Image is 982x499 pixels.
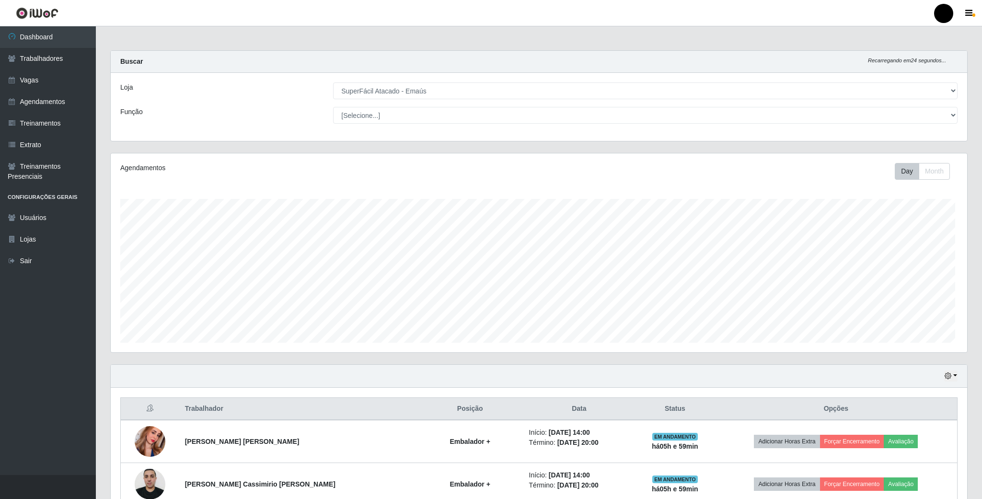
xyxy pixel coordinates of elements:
img: CoreUI Logo [16,7,58,19]
strong: Embalador + [450,438,490,445]
div: First group [895,163,950,180]
img: 1744290479974.jpeg [135,414,165,469]
span: EM ANDAMENTO [652,433,698,441]
button: Avaliação [884,435,918,448]
strong: há 05 h e 59 min [652,485,698,493]
i: Recarregando em 24 segundos... [868,58,946,63]
button: Month [919,163,950,180]
div: Toolbar with button groups [895,163,958,180]
label: Função [120,107,143,117]
strong: [PERSON_NAME] Cassimirio [PERSON_NAME] [185,480,335,488]
strong: [PERSON_NAME] [PERSON_NAME] [185,438,300,445]
strong: Embalador + [450,480,490,488]
li: Início: [529,428,630,438]
label: Loja [120,82,133,93]
button: Day [895,163,919,180]
th: Trabalhador [179,398,417,420]
span: EM ANDAMENTO [652,476,698,483]
time: [DATE] 14:00 [549,471,590,479]
th: Posição [417,398,523,420]
button: Adicionar Horas Extra [754,477,820,491]
th: Status [635,398,715,420]
li: Início: [529,470,630,480]
li: Término: [529,480,630,490]
strong: há 05 h e 59 min [652,442,698,450]
time: [DATE] 20:00 [557,439,599,446]
time: [DATE] 14:00 [549,429,590,436]
button: Forçar Encerramento [820,435,884,448]
strong: Buscar [120,58,143,65]
div: Agendamentos [120,163,461,173]
li: Término: [529,438,630,448]
time: [DATE] 20:00 [557,481,599,489]
button: Avaliação [884,477,918,491]
th: Data [523,398,635,420]
button: Adicionar Horas Extra [754,435,820,448]
button: Forçar Encerramento [820,477,884,491]
th: Opções [715,398,958,420]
